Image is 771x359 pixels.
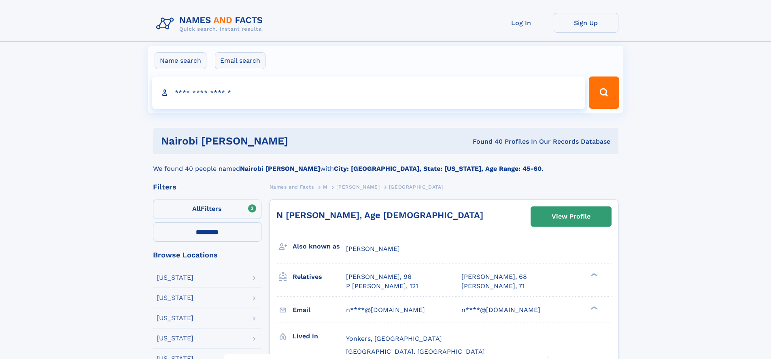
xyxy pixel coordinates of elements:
[461,282,525,291] a: [PERSON_NAME], 71
[157,274,193,281] div: [US_STATE]
[323,184,327,190] span: M
[346,335,442,342] span: Yonkers, [GEOGRAPHIC_DATA]
[346,245,400,253] span: [PERSON_NAME]
[346,282,418,291] a: P [PERSON_NAME], 121
[153,183,261,191] div: Filters
[157,295,193,301] div: [US_STATE]
[588,305,598,310] div: ❯
[192,205,201,212] span: All
[336,184,380,190] span: [PERSON_NAME]
[489,13,554,33] a: Log In
[336,182,380,192] a: [PERSON_NAME]
[380,137,610,146] div: Found 40 Profiles In Our Records Database
[157,315,193,321] div: [US_STATE]
[589,76,619,109] button: Search Button
[152,76,586,109] input: search input
[240,165,320,172] b: Nairobi [PERSON_NAME]
[153,13,270,35] img: Logo Names and Facts
[552,207,590,226] div: View Profile
[157,335,193,342] div: [US_STATE]
[293,270,346,284] h3: Relatives
[323,182,327,192] a: M
[334,165,542,172] b: City: [GEOGRAPHIC_DATA], State: [US_STATE], Age Range: 45-60
[276,210,483,220] a: N [PERSON_NAME], Age [DEMOGRAPHIC_DATA]
[293,240,346,253] h3: Also known as
[293,329,346,343] h3: Lived in
[270,182,314,192] a: Names and Facts
[153,200,261,219] label: Filters
[531,207,611,226] a: View Profile
[588,272,598,278] div: ❯
[155,52,206,69] label: Name search
[153,154,618,174] div: We found 40 people named with .
[215,52,265,69] label: Email search
[161,136,380,146] h1: Nairobi [PERSON_NAME]
[389,184,443,190] span: [GEOGRAPHIC_DATA]
[554,13,618,33] a: Sign Up
[153,251,261,259] div: Browse Locations
[461,272,527,281] a: [PERSON_NAME], 68
[346,272,412,281] a: [PERSON_NAME], 96
[293,303,346,317] h3: Email
[346,348,485,355] span: [GEOGRAPHIC_DATA], [GEOGRAPHIC_DATA]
